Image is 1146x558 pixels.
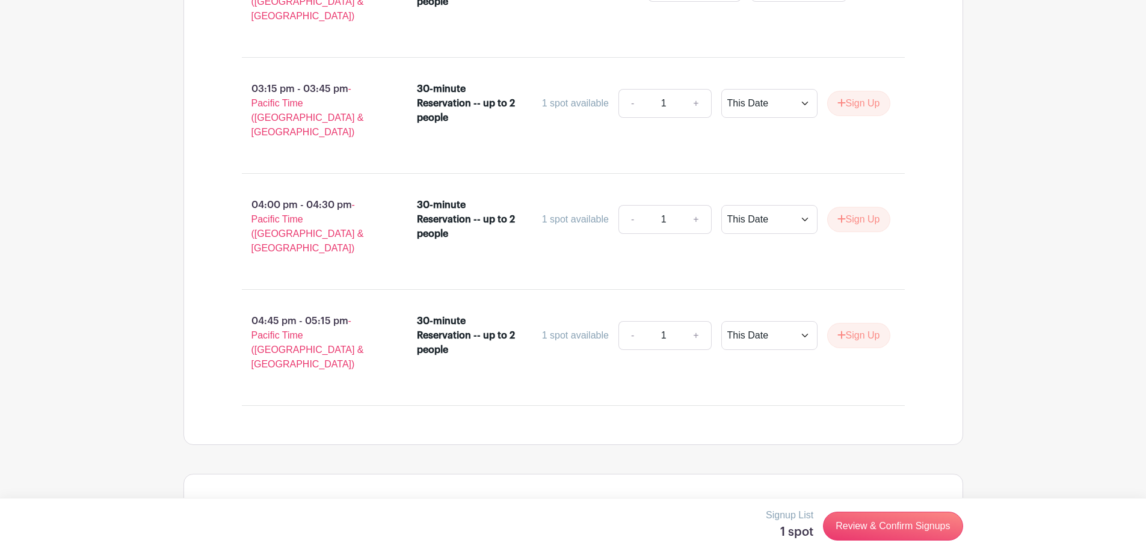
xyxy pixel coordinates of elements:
a: - [618,321,646,350]
span: - Pacific Time ([GEOGRAPHIC_DATA] & [GEOGRAPHIC_DATA]) [251,84,364,137]
button: Sign Up [827,207,890,232]
button: Sign Up [827,323,890,348]
a: + [681,89,711,118]
a: - [618,205,646,234]
p: Signup List [766,508,813,523]
div: 30-minute Reservation -- up to 2 people [417,198,521,241]
div: 1 spot available [542,212,609,227]
span: - Pacific Time ([GEOGRAPHIC_DATA] & [GEOGRAPHIC_DATA]) [251,200,364,253]
h5: 1 spot [766,525,813,539]
p: 04:00 pm - 04:30 pm [223,193,398,260]
a: + [681,205,711,234]
a: - [618,89,646,118]
button: Sign Up [827,91,890,116]
div: 1 spot available [542,96,609,111]
div: 30-minute Reservation -- up to 2 people [417,314,521,357]
p: 04:45 pm - 05:15 pm [223,309,398,376]
div: 30-minute Reservation -- up to 2 people [417,82,521,125]
a: Review & Confirm Signups [823,512,963,541]
p: 03:15 pm - 03:45 pm [223,77,398,144]
span: - Pacific Time ([GEOGRAPHIC_DATA] & [GEOGRAPHIC_DATA]) [251,316,364,369]
div: 1 spot available [542,328,609,343]
a: + [681,321,711,350]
